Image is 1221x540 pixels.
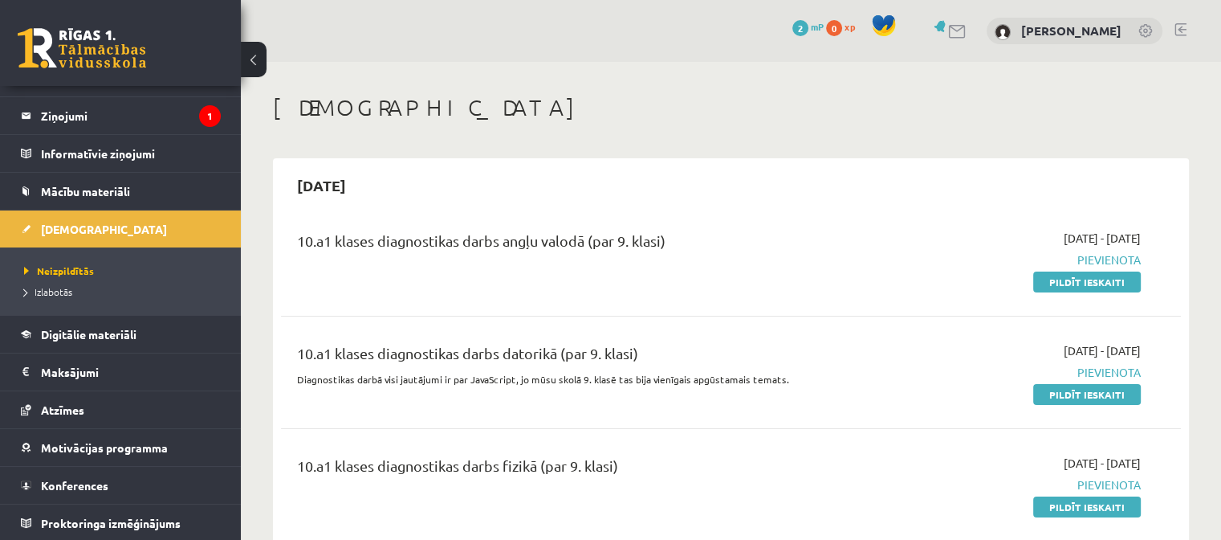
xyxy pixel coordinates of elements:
div: 10.a1 klases diagnostikas darbs fizikā (par 9. klasi) [297,455,852,485]
legend: Maksājumi [41,354,221,391]
a: Pildīt ieskaiti [1033,497,1141,517]
a: Pildīt ieskaiti [1033,384,1141,405]
a: 2 mP [792,20,824,33]
a: Izlabotās [24,284,225,299]
span: mP [811,20,824,33]
img: Ance Āboliņa [995,24,1011,40]
span: Pievienota [876,477,1141,493]
a: Ziņojumi1 [21,97,221,134]
a: [DEMOGRAPHIC_DATA] [21,211,221,247]
span: [DATE] - [DATE] [1064,455,1141,472]
a: Konferences [21,467,221,504]
span: Neizpildītās [24,264,94,277]
span: Izlabotās [24,285,72,298]
a: Pildīt ieskaiti [1033,272,1141,292]
a: Maksājumi [21,354,221,391]
i: 1 [199,105,221,127]
a: Rīgas 1. Tālmācības vidusskola [18,28,146,68]
span: Atzīmes [41,403,84,417]
p: Diagnostikas darbā visi jautājumi ir par JavaScript, jo mūsu skolā 9. klasē tas bija vienīgais ap... [297,372,852,387]
a: Motivācijas programma [21,429,221,466]
h2: [DATE] [281,166,362,204]
span: [DEMOGRAPHIC_DATA] [41,222,167,236]
legend: Informatīvie ziņojumi [41,135,221,172]
span: Digitālie materiāli [41,327,136,342]
span: Proktoringa izmēģinājums [41,516,181,530]
span: Pievienota [876,252,1141,268]
a: Neizpildītās [24,264,225,278]
span: [DATE] - [DATE] [1064,230,1141,247]
div: 10.a1 klases diagnostikas darbs datorikā (par 9. klasi) [297,342,852,372]
span: xp [845,20,855,33]
a: Digitālie materiāli [21,316,221,353]
span: 2 [792,20,808,36]
span: Motivācijas programma [41,440,168,455]
a: Informatīvie ziņojumi [21,135,221,172]
h1: [DEMOGRAPHIC_DATA] [273,94,1189,121]
span: Pievienota [876,364,1141,381]
span: Konferences [41,478,108,493]
a: Atzīmes [21,391,221,428]
legend: Ziņojumi [41,97,221,134]
div: 10.a1 klases diagnostikas darbs angļu valodā (par 9. klasi) [297,230,852,260]
a: 0 xp [826,20,863,33]
span: 0 [826,20,842,36]
span: [DATE] - [DATE] [1064,342,1141,359]
span: Mācību materiāli [41,184,130,198]
a: [PERSON_NAME] [1021,22,1121,39]
a: Mācību materiāli [21,173,221,210]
